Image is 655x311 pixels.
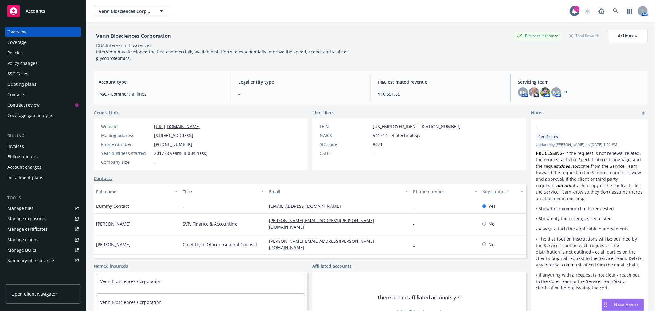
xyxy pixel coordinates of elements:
span: - [154,159,156,165]
a: Start snowing [581,5,594,17]
p: • If anything with a request is not clear - reach out to the Core Team or the Service Team for cl... [536,272,643,291]
span: BH [520,89,526,96]
div: Mailing address [101,132,152,139]
img: photo [529,87,539,97]
a: Report a Bug [595,5,608,17]
a: [PERSON_NAME][EMAIL_ADDRESS][PERSON_NAME][DOMAIN_NAME] [269,218,374,230]
span: [PHONE_NUMBER] [154,141,192,148]
div: Manage BORs [7,245,36,255]
div: Quoting plans [7,79,37,89]
div: Phone number [101,141,152,148]
div: Actions [618,30,637,42]
span: SVP, Finance & Accounting [183,221,237,227]
span: [US_EMPLOYER_IDENTIFICATION_NUMBER] [373,123,461,130]
a: Venn Biosciences Corporation [100,278,162,284]
span: P&C - Commercial lines [99,91,223,97]
span: Notes [531,109,544,117]
span: 2017 (8 years in business) [154,150,207,156]
div: Contacts [7,90,25,100]
span: [PERSON_NAME] [96,241,131,248]
a: Contacts [5,90,81,100]
div: DBA: InterVenn Biosciences [96,42,151,49]
span: Chief Legal Officer, General Counsel [183,241,257,248]
div: Manage exposures [7,214,46,224]
div: Drag to move [602,299,610,311]
div: Total Rewards [566,32,603,40]
div: NAICS [320,132,370,139]
a: Policies [5,48,81,58]
div: Contract review [7,100,40,110]
span: General info [94,109,119,116]
a: [PERSON_NAME][EMAIL_ADDRESS][PERSON_NAME][DOMAIN_NAME] [269,238,374,250]
div: Title [183,188,258,195]
button: Actions [608,30,648,42]
div: Website [101,123,152,130]
a: - [413,242,420,247]
span: No [489,241,494,248]
a: - [413,203,420,209]
span: InterVenn has developed the first commercially available platform to exponentially improve the sp... [96,49,349,61]
button: Title [180,184,267,199]
span: Open Client Navigator [11,291,57,297]
a: Affiliated accounts [312,263,352,269]
div: Manage certificates [7,224,48,234]
span: Nova Assist [614,302,639,307]
div: SSC Cases [7,69,28,79]
span: Venn Biosciences Corporation [99,8,152,14]
span: - [183,203,184,209]
p: • The distribution instructions will be outlined by the Service Team on each request. If the dist... [536,236,643,268]
div: -CertificatesUpdatedby [PERSON_NAME] on [DATE] 1:52 PMPROCESSING• If the request is not renewal r... [531,119,648,296]
span: 541714 - Biotechnology [373,132,420,139]
span: - [373,150,374,156]
div: Manage files [7,203,33,213]
a: Invoices [5,141,81,151]
div: Business Insurance [514,32,561,40]
span: P&C estimated revenue [378,79,503,85]
a: Manage BORs [5,245,81,255]
button: Key contact [480,184,526,199]
a: Account charges [5,162,81,172]
div: Analytics hub [5,278,81,284]
div: Manage claims [7,235,38,245]
span: No [489,221,494,227]
em: first [613,278,621,284]
span: 8071 [373,141,383,148]
div: 5 [574,6,579,12]
span: Yes [489,203,496,209]
span: Identifiers [312,109,334,116]
p: • Show the minimum limits requested [536,205,643,212]
div: Company size [101,159,152,165]
a: Named insureds [94,263,128,269]
a: Contract review [5,100,81,110]
a: Venn Biosciences Corporation [100,299,162,305]
a: Installment plans [5,173,81,183]
span: - [238,91,363,97]
a: add [640,109,648,117]
div: Full name [96,188,171,195]
a: Manage exposures [5,214,81,224]
p: • If the request is not renewal related, the request asks for Special Interest language, and the ... [536,150,643,202]
p: • Always attach the applicable endorsements [536,226,643,232]
div: Installment plans [7,173,43,183]
a: Accounts [5,2,81,20]
span: Account type [99,79,223,85]
a: Coverage gap analysis [5,111,81,120]
span: There are no affiliated accounts yet [377,294,461,301]
img: photo [540,87,550,97]
em: does not [560,163,579,169]
a: Contacts [94,175,112,182]
button: Venn Biosciences Corporation [94,5,170,17]
a: Billing updates [5,152,81,162]
a: [URL][DOMAIN_NAME] [154,124,201,129]
div: Coverage gap analysis [7,111,53,120]
a: Manage claims [5,235,81,245]
a: Manage certificates [5,224,81,234]
div: Year business started [101,150,152,156]
a: Quoting plans [5,79,81,89]
a: Overview [5,27,81,37]
a: [EMAIL_ADDRESS][DOMAIN_NAME] [269,203,346,209]
div: Coverage [7,37,26,47]
a: SSC Cases [5,69,81,79]
a: - [413,221,420,227]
